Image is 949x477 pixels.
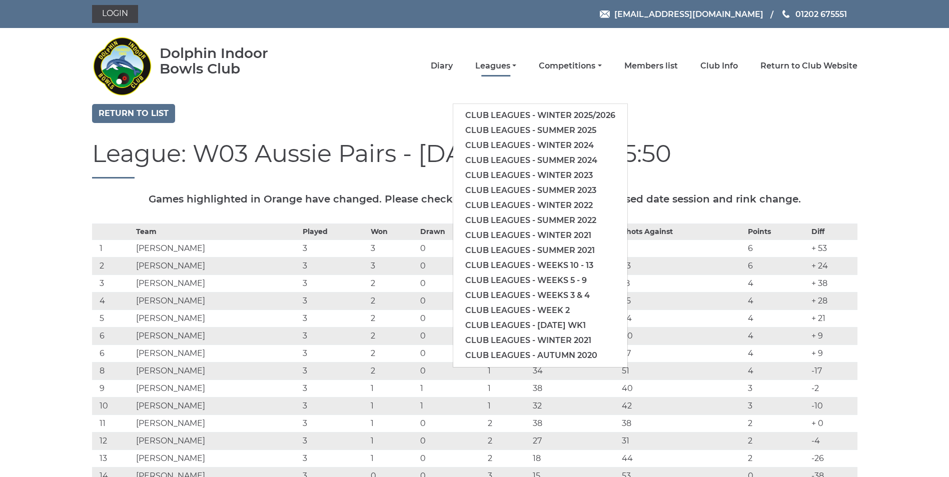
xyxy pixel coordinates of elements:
[760,60,857,71] a: Return to Club Website
[418,327,485,344] td: 0
[453,348,627,363] a: Club leagues - Autumn 2020
[418,239,485,257] td: 0
[368,344,418,362] td: 2
[782,10,789,18] img: Phone us
[368,309,418,327] td: 2
[134,309,300,327] td: [PERSON_NAME]
[418,223,485,239] th: Drawn
[485,414,530,432] td: 2
[368,432,418,449] td: 1
[134,414,300,432] td: [PERSON_NAME]
[619,432,745,449] td: 31
[619,257,745,274] td: 23
[300,309,368,327] td: 3
[809,379,857,397] td: -2
[134,344,300,362] td: [PERSON_NAME]
[453,228,627,243] a: Club leagues - Winter 2021
[134,292,300,309] td: [PERSON_NAME]
[619,239,745,257] td: 8
[619,327,745,344] td: 40
[160,45,300,76] div: Dolphin Indoor Bowls Club
[92,193,857,204] h5: Games highlighted in Orange have changed. Please check for a revised rink change OR revised date ...
[134,239,300,257] td: [PERSON_NAME]
[418,397,485,414] td: 1
[368,414,418,432] td: 1
[368,327,418,344] td: 2
[92,449,134,467] td: 13
[92,257,134,274] td: 2
[453,288,627,303] a: Club leagues - Weeks 3 & 4
[92,397,134,414] td: 10
[809,397,857,414] td: -10
[745,379,808,397] td: 3
[300,274,368,292] td: 3
[418,362,485,379] td: 0
[92,140,857,178] h1: League: W03 Aussie Pairs - [DATE] - 13:50 to 15:50
[300,257,368,274] td: 3
[368,257,418,274] td: 3
[418,432,485,449] td: 0
[539,60,601,71] a: Competitions
[134,274,300,292] td: [PERSON_NAME]
[134,362,300,379] td: [PERSON_NAME]
[300,327,368,344] td: 3
[485,432,530,449] td: 2
[619,414,745,432] td: 38
[485,397,530,414] td: 1
[809,344,857,362] td: + 9
[745,432,808,449] td: 2
[92,309,134,327] td: 5
[92,327,134,344] td: 6
[619,292,745,309] td: 35
[600,10,610,18] img: Email
[453,333,627,348] a: Club leagues - Winter 2021
[368,449,418,467] td: 1
[92,31,152,101] img: Dolphin Indoor Bowls Club
[475,60,516,71] a: Leagues
[619,379,745,397] td: 40
[134,432,300,449] td: [PERSON_NAME]
[619,274,745,292] td: 18
[453,183,627,198] a: Club leagues - Summer 2023
[453,273,627,288] a: Club leagues - Weeks 5 - 9
[530,379,619,397] td: 38
[418,379,485,397] td: 1
[134,379,300,397] td: [PERSON_NAME]
[453,213,627,228] a: Club leagues - Summer 2022
[809,414,857,432] td: + 0
[92,292,134,309] td: 4
[134,327,300,344] td: [PERSON_NAME]
[745,309,808,327] td: 4
[619,223,745,239] th: Shots Against
[92,344,134,362] td: 6
[619,397,745,414] td: 42
[781,8,847,20] a: Phone us 01202 675551
[368,292,418,309] td: 2
[368,379,418,397] td: 1
[809,239,857,257] td: + 53
[418,414,485,432] td: 0
[300,223,368,239] th: Played
[92,432,134,449] td: 12
[809,274,857,292] td: + 38
[368,397,418,414] td: 1
[485,379,530,397] td: 1
[745,257,808,274] td: 6
[92,104,175,123] a: Return to list
[809,327,857,344] td: + 9
[809,257,857,274] td: + 24
[300,432,368,449] td: 3
[453,318,627,333] a: Club leagues - [DATE] wk1
[300,379,368,397] td: 3
[418,257,485,274] td: 0
[92,274,134,292] td: 3
[368,362,418,379] td: 2
[300,292,368,309] td: 3
[745,274,808,292] td: 4
[809,449,857,467] td: -26
[300,414,368,432] td: 3
[745,223,808,239] th: Points
[485,449,530,467] td: 2
[134,449,300,467] td: [PERSON_NAME]
[619,309,745,327] td: 24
